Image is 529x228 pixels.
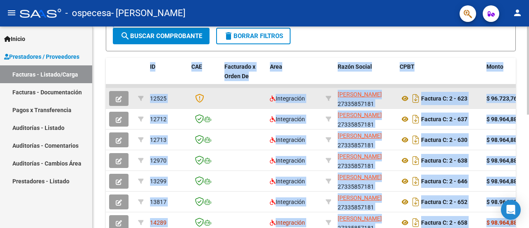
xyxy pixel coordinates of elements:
[486,116,517,122] strong: $ 98.964,88
[338,131,393,149] div: 27335857181
[334,58,396,94] datatable-header-cell: Razón Social
[150,63,155,70] span: ID
[338,173,393,190] div: 27335857181
[150,95,167,102] span: 12525
[270,95,305,102] span: Integración
[120,31,130,41] mat-icon: search
[396,58,483,94] datatable-header-cell: CPBT
[150,157,167,164] span: 12970
[338,112,382,118] span: [PERSON_NAME]
[111,4,186,22] span: - [PERSON_NAME]
[150,116,167,122] span: 12712
[338,132,382,139] span: [PERSON_NAME]
[338,193,393,211] div: 27335857181
[224,31,234,41] mat-icon: delete
[120,32,202,40] span: Buscar Comprobante
[270,157,305,164] span: Integración
[338,174,382,180] span: [PERSON_NAME]
[338,90,393,107] div: 27335857181
[338,110,393,128] div: 27335857181
[270,63,282,70] span: Area
[224,63,255,79] span: Facturado x Orden De
[486,178,517,185] strong: $ 98.964,88
[188,58,221,94] datatable-header-cell: CAE
[486,137,517,143] strong: $ 98.964,88
[147,58,188,94] datatable-header-cell: ID
[421,116,467,122] strong: Factura C: 2 - 637
[65,4,111,22] span: - ospecesa
[216,28,291,44] button: Borrar Filtros
[338,152,393,169] div: 27335857181
[410,195,421,209] i: Descargar documento
[7,8,17,18] mat-icon: menu
[410,154,421,167] i: Descargar documento
[150,178,167,185] span: 13299
[191,63,202,70] span: CAE
[338,153,382,160] span: [PERSON_NAME]
[486,63,503,70] span: Monto
[501,200,521,220] div: Open Intercom Messenger
[338,63,372,70] span: Razón Social
[410,133,421,146] i: Descargar documento
[270,116,305,122] span: Integración
[486,219,517,226] strong: $ 98.964,88
[270,219,305,226] span: Integración
[267,58,322,94] datatable-header-cell: Area
[150,199,167,205] span: 13817
[421,95,467,102] strong: Factura C: 2 - 623
[338,215,382,222] span: [PERSON_NAME]
[270,178,305,185] span: Integración
[421,199,467,205] strong: Factura C: 2 - 652
[270,137,305,143] span: Integración
[421,178,467,185] strong: Factura C: 2 - 646
[4,34,25,43] span: Inicio
[338,194,382,201] span: [PERSON_NAME]
[421,219,467,226] strong: Factura C: 2 - 658
[113,28,210,44] button: Buscar Comprobante
[221,58,267,94] datatable-header-cell: Facturado x Orden De
[4,52,79,61] span: Prestadores / Proveedores
[421,157,467,164] strong: Factura C: 2 - 638
[400,63,415,70] span: CPBT
[150,219,167,226] span: 14289
[410,175,421,188] i: Descargar documento
[486,157,517,164] strong: $ 98.964,88
[421,137,467,143] strong: Factura C: 2 - 630
[270,199,305,205] span: Integración
[338,91,382,98] span: [PERSON_NAME]
[224,32,283,40] span: Borrar Filtros
[512,8,522,18] mat-icon: person
[486,199,517,205] strong: $ 98.964,88
[410,113,421,126] i: Descargar documento
[150,137,167,143] span: 12713
[410,92,421,105] i: Descargar documento
[486,95,517,102] strong: $ 96.723,76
